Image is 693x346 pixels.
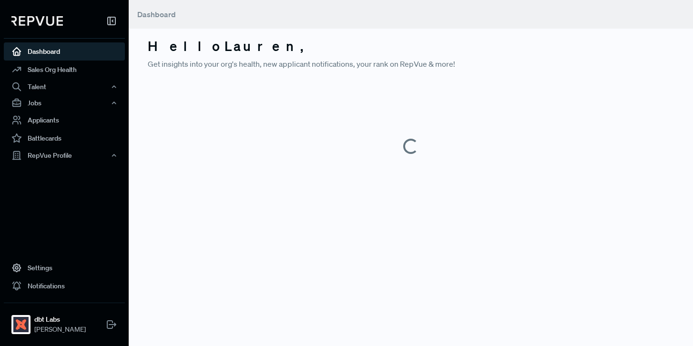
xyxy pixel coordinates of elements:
a: Settings [4,259,125,277]
a: Battlecards [4,129,125,147]
h3: Hello Lauren , [148,38,674,54]
button: RepVue Profile [4,147,125,163]
a: Applicants [4,111,125,129]
span: [PERSON_NAME] [34,325,86,335]
a: Dashboard [4,42,125,61]
a: Notifications [4,277,125,295]
span: Dashboard [137,10,176,19]
a: Sales Org Health [4,61,125,79]
img: dbt Labs [13,317,29,332]
a: dbt Labsdbt Labs[PERSON_NAME] [4,303,125,338]
strong: dbt Labs [34,315,86,325]
p: Get insights into your org's health, new applicant notifications, your rank on RepVue & more! [148,58,674,70]
img: RepVue [11,16,63,26]
button: Talent [4,79,125,95]
button: Jobs [4,95,125,111]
